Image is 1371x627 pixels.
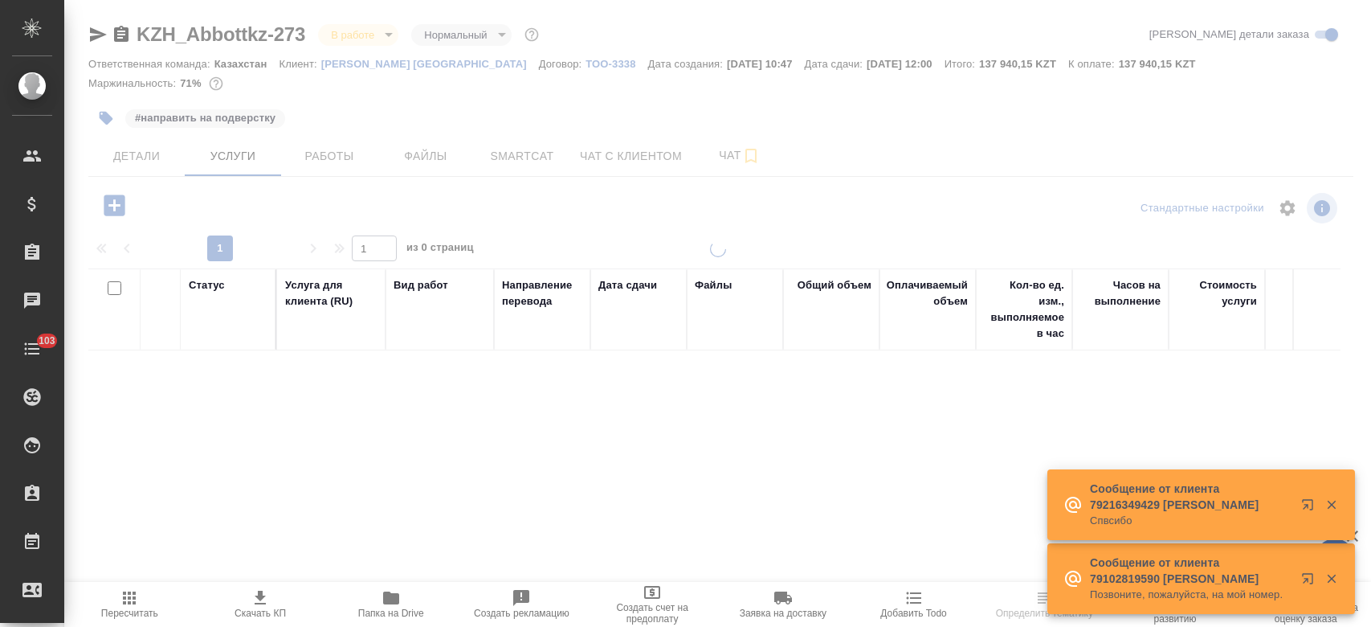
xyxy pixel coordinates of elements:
button: Создать рекламацию [456,582,587,627]
span: Определить тематику [996,608,1093,619]
div: Вид работ [394,277,448,293]
div: Стоимость услуги [1177,277,1257,309]
div: Дата сдачи [598,277,657,293]
p: Спвсибо [1090,513,1291,529]
span: Заявка на доставку [740,608,826,619]
button: Добавить Todo [848,582,979,627]
div: Общий объем [798,277,871,293]
span: Папка на Drive [358,608,424,619]
div: Статус [189,277,225,293]
p: Сообщение от клиента 79102819590 [PERSON_NAME] [1090,555,1291,587]
button: Открыть в новой вкладке [1291,489,1330,527]
button: Заявка на доставку [718,582,849,627]
div: Услуга для клиента (RU) [285,277,377,309]
button: Закрыть [1315,498,1348,512]
div: Часов на выполнение [1080,277,1161,309]
button: Пересчитать [64,582,195,627]
div: Кол-во ед. изм., выполняемое в час [984,277,1064,342]
button: Закрыть [1315,572,1348,586]
span: 103 [29,333,65,349]
button: Определить тематику [979,582,1110,627]
div: Направление перевода [502,277,582,309]
button: Папка на Drive [325,582,456,627]
div: Скидка / наценка [1273,277,1353,309]
button: Скачать КП [195,582,326,627]
a: 103 [4,329,60,369]
div: Файлы [695,277,732,293]
p: Позвоните, пожалуйста, на мой номер. [1090,587,1291,603]
span: Создать рекламацию [474,608,569,619]
p: Сообщение от клиента 79216349429 [PERSON_NAME] [1090,481,1291,513]
div: Оплачиваемый объем [887,277,968,309]
span: Добавить Todo [880,608,946,619]
span: Пересчитать [101,608,158,619]
span: Создать счет на предоплату [597,602,708,625]
span: Скачать КП [235,608,286,619]
button: Создать счет на предоплату [587,582,718,627]
button: Открыть в новой вкладке [1291,563,1330,601]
